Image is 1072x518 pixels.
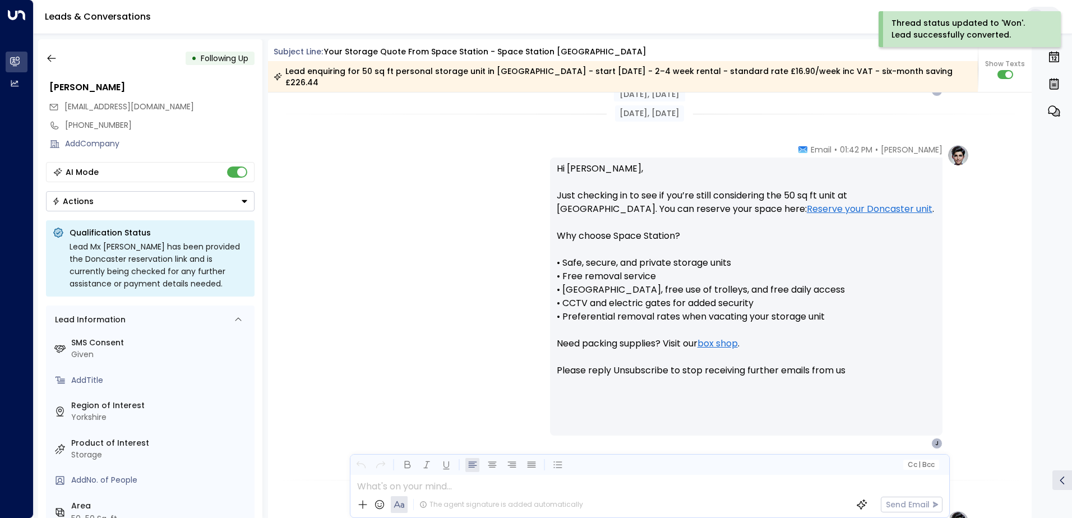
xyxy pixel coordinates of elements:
[71,449,250,461] div: Storage
[52,196,94,206] div: Actions
[71,474,250,486] div: AddNo. of People
[71,500,250,512] label: Area
[46,191,255,211] div: Button group with a nested menu
[201,53,248,64] span: Following Up
[70,240,248,290] div: Lead Mx [PERSON_NAME] has been provided the Doncaster reservation link and is currently being che...
[65,119,255,131] div: [PHONE_NUMBER]
[881,144,942,155] span: [PERSON_NAME]
[64,101,194,113] span: jgrantham@ivloud.com
[697,337,738,350] a: box shop
[46,191,255,211] button: Actions
[985,59,1025,69] span: Show Texts
[615,105,684,122] div: [DATE], [DATE]
[45,10,151,23] a: Leads & Conversations
[274,46,323,57] span: Subject Line:
[51,314,126,326] div: Lead Information
[71,411,250,423] div: Yorkshire
[64,101,194,112] span: [EMAIL_ADDRESS][DOMAIN_NAME]
[931,438,942,449] div: J
[903,460,939,470] button: Cc|Bcc
[907,461,934,469] span: Cc Bcc
[840,144,872,155] span: 01:42 PM
[373,458,387,472] button: Redo
[274,66,972,88] div: Lead enquiring for 50 sq ft personal storage unit in [GEOGRAPHIC_DATA] - start [DATE] - 2–4 week ...
[557,162,936,391] p: Hi [PERSON_NAME], Just checking in to see if you’re still considering the 50 sq ft unit at [GEOGR...
[66,166,99,178] div: AI Mode
[49,81,255,94] div: [PERSON_NAME]
[65,138,255,150] div: AddCompany
[71,374,250,386] div: AddTitle
[191,48,197,68] div: •
[811,144,831,155] span: Email
[875,144,878,155] span: •
[71,437,250,449] label: Product of Interest
[71,400,250,411] label: Region of Interest
[834,144,837,155] span: •
[891,17,1046,41] div: Thread status updated to 'Won'. Lead successfully converted.
[807,202,932,216] a: Reserve your Doncaster unit
[419,499,583,510] div: The agent signature is added automatically
[324,46,646,58] div: Your storage quote from Space Station - Space Station [GEOGRAPHIC_DATA]
[947,144,969,166] img: profile-logo.png
[71,349,250,360] div: Given
[918,461,921,469] span: |
[71,337,250,349] label: SMS Consent
[70,227,248,238] p: Qualification Status
[354,458,368,472] button: Undo
[614,87,685,101] div: [DATE], [DATE]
